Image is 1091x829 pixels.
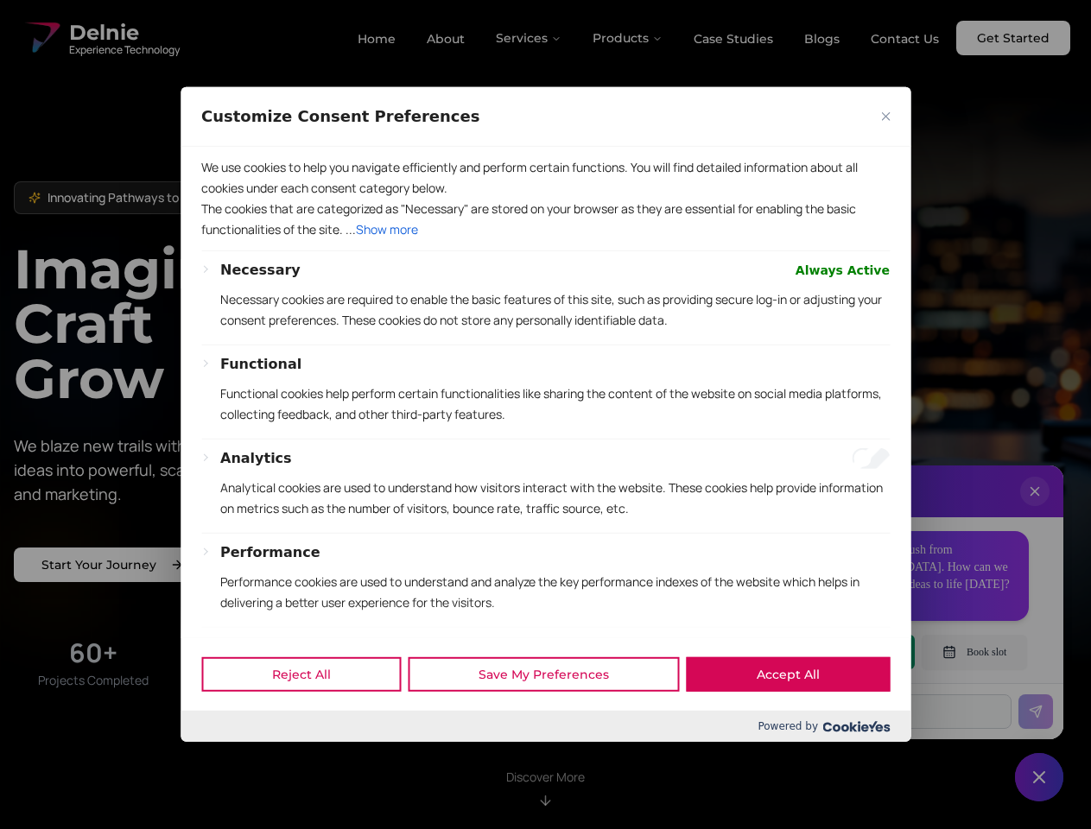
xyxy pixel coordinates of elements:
[822,721,890,732] img: Cookieyes logo
[220,260,301,281] button: Necessary
[220,448,292,469] button: Analytics
[181,711,910,742] div: Powered by
[220,354,301,375] button: Functional
[881,112,890,121] img: Close
[201,657,401,692] button: Reject All
[686,657,890,692] button: Accept All
[220,289,890,331] p: Necessary cookies are required to enable the basic features of this site, such as providing secur...
[220,542,320,563] button: Performance
[852,448,890,469] input: Enable Analytics
[220,572,890,613] p: Performance cookies are used to understand and analyze the key performance indexes of the website...
[220,383,890,425] p: Functional cookies help perform certain functionalities like sharing the content of the website o...
[408,657,679,692] button: Save My Preferences
[796,260,890,281] span: Always Active
[220,478,890,519] p: Analytical cookies are used to understand how visitors interact with the website. These cookies h...
[356,219,418,240] button: Show more
[201,106,479,127] span: Customize Consent Preferences
[201,157,890,199] p: We use cookies to help you navigate efficiently and perform certain functions. You will find deta...
[201,199,890,240] p: The cookies that are categorized as "Necessary" are stored on your browser as they are essential ...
